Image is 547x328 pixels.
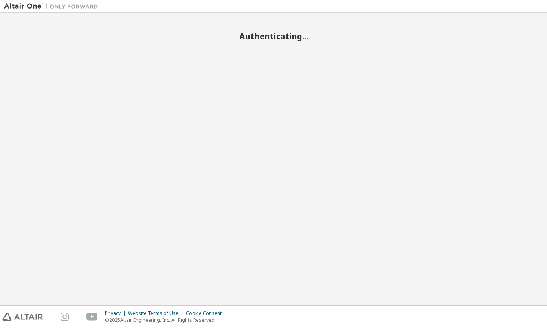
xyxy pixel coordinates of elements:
h2: Authenticating... [4,31,543,41]
img: altair_logo.svg [2,313,43,321]
img: youtube.svg [86,313,98,321]
div: Website Terms of Use [128,310,186,317]
p: © 2025 Altair Engineering, Inc. All Rights Reserved. [105,317,226,323]
div: Privacy [105,310,128,317]
img: instagram.svg [61,313,69,321]
div: Cookie Consent [186,310,226,317]
img: Altair One [4,2,102,10]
